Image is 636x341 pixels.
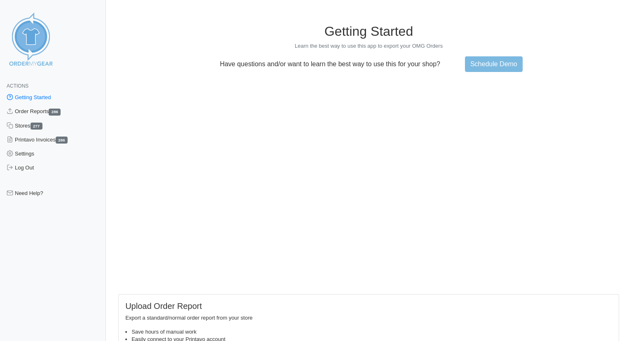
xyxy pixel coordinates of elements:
a: Schedule Demo [465,56,523,72]
p: Learn the best way to use this app to export your OMG Orders [118,42,619,50]
span: 277 [31,123,42,130]
h5: Upload Order Report [125,301,612,311]
h1: Getting Started [118,23,619,39]
span: Actions [7,83,28,89]
p: Export a standard/normal order report from your store [125,314,612,322]
span: 286 [49,109,61,116]
p: Have questions and/or want to learn the best way to use this for your shop? [215,60,445,68]
span: 286 [56,137,68,144]
li: Save hours of manual work [131,328,612,336]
